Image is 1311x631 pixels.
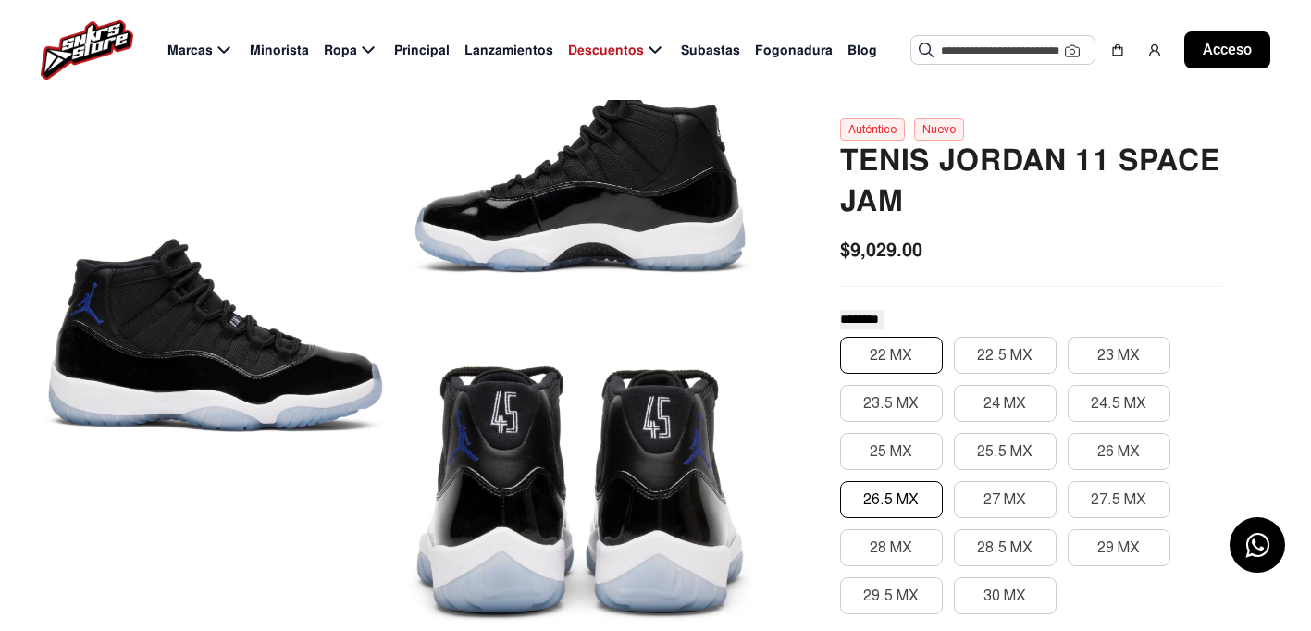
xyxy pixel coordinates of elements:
[840,529,943,566] button: 28 MX
[1068,337,1170,374] button: 23 MX
[1065,43,1080,58] img: Cámara
[324,42,357,58] font: Ropa
[977,442,1033,461] font: 25.5 MX
[954,337,1057,374] button: 22.5 MX
[840,385,943,422] button: 23.5 MX
[840,433,943,470] button: 25 MX
[954,577,1057,614] button: 30 MX
[1068,385,1170,422] button: 24.5 MX
[840,577,943,614] button: 29.5 MX
[870,442,912,461] font: 25 MX
[1091,490,1146,509] font: 27.5 MX
[840,481,943,518] button: 26.5 MX
[847,42,877,58] font: Blog
[840,238,922,262] font: $9,029.00
[167,42,213,58] font: Marcas
[840,337,943,374] button: 22 MX
[870,538,912,557] font: 28 MX
[1097,346,1140,365] font: 23 MX
[41,20,133,80] img: logo
[848,123,897,136] font: Auténtico
[954,481,1057,518] button: 27 MX
[983,394,1026,413] font: 24 MX
[954,433,1057,470] button: 25.5 MX
[919,43,934,57] img: Buscar
[1147,43,1162,57] img: usuario
[1068,481,1170,518] button: 27.5 MX
[977,538,1033,557] font: 28.5 MX
[1097,538,1140,557] font: 29 MX
[983,490,1026,509] font: 27 MX
[755,42,833,58] font: Fogonadura
[1203,41,1252,58] font: Acceso
[922,123,956,136] font: Nuevo
[863,587,919,605] font: 29.5 MX
[1068,529,1170,566] button: 29 MX
[1091,394,1146,413] font: 24.5 MX
[977,346,1033,365] font: 22.5 MX
[840,142,1219,220] font: Tenis Jordan 11 Space Jam
[1097,442,1140,461] font: 26 MX
[1110,43,1125,57] img: compras
[464,42,553,58] font: Lanzamientos
[250,42,309,58] font: Minorista
[394,42,450,58] font: Principal
[870,346,912,365] font: 22 MX
[863,490,919,509] font: 26.5 MX
[681,42,740,58] font: Subastas
[863,394,919,413] font: 23.5 MX
[954,529,1057,566] button: 28.5 MX
[568,42,644,58] font: Descuentos
[1068,433,1170,470] button: 26 MX
[954,385,1057,422] button: 24 MX
[983,587,1026,605] font: 30 MX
